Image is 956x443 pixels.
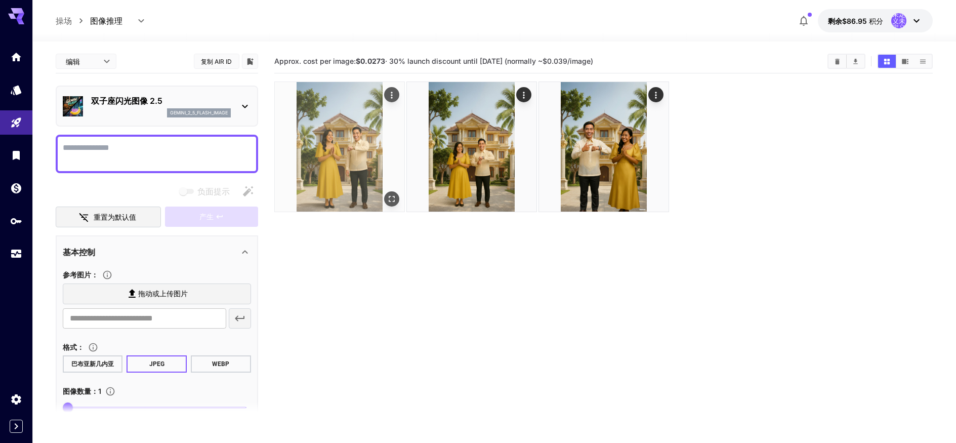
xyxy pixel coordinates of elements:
button: WEBP [191,355,251,373]
div: 清晰图像下载全部 [827,54,865,69]
div: 行动 [384,87,399,102]
font: ： [77,343,84,351]
div: 模型 [10,84,22,96]
button: 以列表视图显示图像 [914,55,932,68]
button: 清晰图像 [828,55,846,68]
font: 1 [98,387,101,395]
font: 积分 [869,17,883,25]
img: Z [275,82,404,212]
nav: 面包屑 [56,15,90,27]
font: 基本控制 [63,247,95,257]
div: 双子座闪光图像 2.5gemini_2_5_flash_image [63,91,251,122]
font: gemini_2_5_flash_image [170,110,228,115]
font: 图像数量 [63,387,91,395]
font: 参考图片 [63,270,91,279]
div: 全屏打开 [384,191,399,207]
div: 行动 [516,87,531,102]
img: Z [539,82,669,212]
font: 未定义未定义 [892,10,905,31]
font: 操场 [56,16,72,26]
button: Expand sidebar [10,420,23,433]
font: 复制 AIR ID [201,58,232,65]
button: 添加到库 [245,55,255,67]
div: 钱包 [10,182,22,194]
div: API 密钥 [10,215,22,227]
a: 操场 [56,15,72,27]
button: 巴布亚新几内亚 [63,355,123,373]
div: 操场 [10,116,22,129]
div: 设置 [10,393,22,406]
div: 家 [10,51,22,63]
font: 图像推理 [90,16,122,26]
b: $0.0273 [356,57,385,65]
font: ： [91,387,98,395]
font: 剩余$86.95 [828,17,867,25]
font: 重置为默认值 [94,213,136,221]
button: 下载全部 [847,55,864,68]
div: 图书馆 [10,149,22,162]
button: 指定单个请求中要生成的图片数量。每张图片生成费用将单独收取。 [101,386,119,396]
font: 编辑 [66,57,80,66]
button: 以网格视图显示图像 [878,55,896,68]
font: 格式 [63,343,77,351]
button: 选择输出图像的文件格式。 [84,342,102,352]
button: 上传参考图片来指导最终效果。图像转图像或图像修复需要此参考图片。支持格式：JPEG、PNG 或 WebP。 [98,270,116,280]
font: 负面提示 [197,186,230,196]
font: 双子座闪光图像 2.5 [91,96,162,106]
font: 巴布亚新几内亚 [71,360,114,368]
div: 86.95453美元 [828,16,883,26]
button: 86.95453美元未定义未定义 [818,9,933,32]
span: 负面提示与所选模型不兼容。 [177,185,238,198]
div: 以网格视图显示图像在视频视图中显示图像以列表视图显示图像 [877,54,933,69]
span: Approx. cost per image: · 30% launch discount until [DATE] (normally ~$0.039/image) [274,57,593,65]
button: 在视频视图中显示图像 [896,55,914,68]
button: 复制 AIR ID [194,54,239,69]
button: 重置为默认值 [56,207,161,227]
img: 2Q== [407,82,536,212]
font: ： [91,270,98,279]
button: JPEG [127,355,187,373]
font: 拖动或上传图片 [138,289,188,298]
font: JPEG [149,360,164,368]
div: 行动 [648,87,663,102]
font: WEBP [212,360,229,368]
div: 用法 [10,248,22,260]
div: 基本控制 [63,240,251,264]
label: 拖动或上传图片 [63,284,251,304]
